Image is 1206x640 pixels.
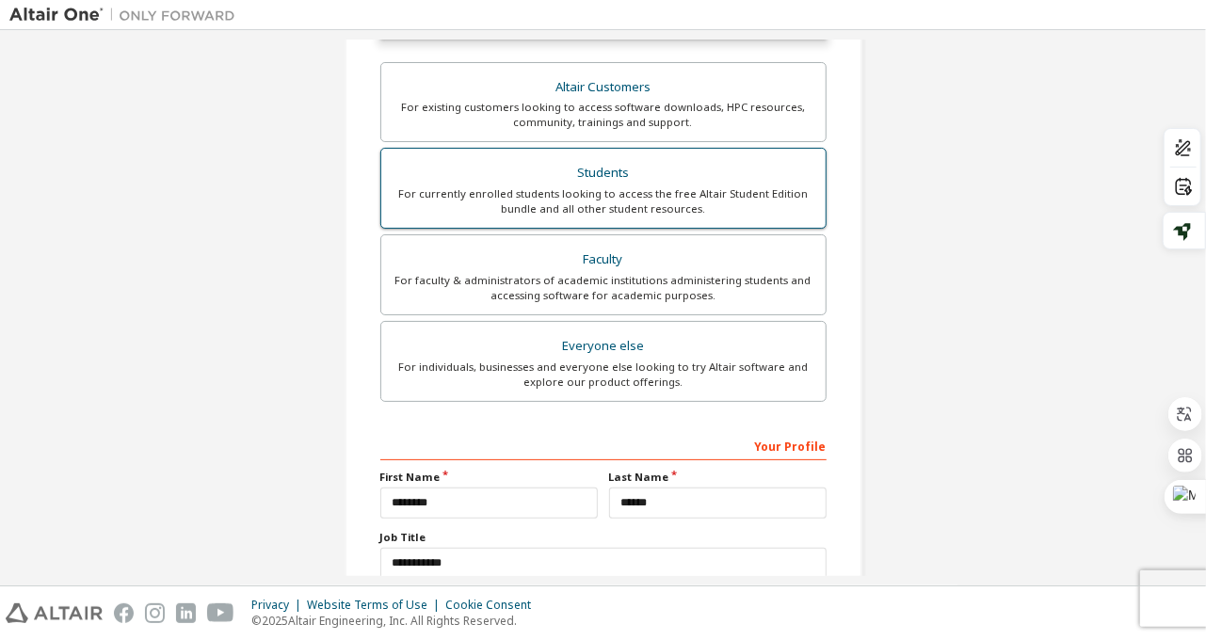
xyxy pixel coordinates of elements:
[393,333,814,360] div: Everyone else
[445,598,542,613] div: Cookie Consent
[380,530,827,545] label: Job Title
[6,603,103,623] img: altair_logo.svg
[393,247,814,273] div: Faculty
[251,598,307,613] div: Privacy
[393,273,814,303] div: For faculty & administrators of academic institutions administering students and accessing softwa...
[9,6,245,24] img: Altair One
[145,603,165,623] img: instagram.svg
[609,470,827,485] label: Last Name
[251,613,542,629] p: © 2025 Altair Engineering, Inc. All Rights Reserved.
[380,430,827,460] div: Your Profile
[307,598,445,613] div: Website Terms of Use
[393,100,814,130] div: For existing customers looking to access software downloads, HPC resources, community, trainings ...
[176,603,196,623] img: linkedin.svg
[393,360,814,390] div: For individuals, businesses and everyone else looking to try Altair software and explore our prod...
[393,186,814,216] div: For currently enrolled students looking to access the free Altair Student Edition bundle and all ...
[393,74,814,101] div: Altair Customers
[380,470,598,485] label: First Name
[393,160,814,186] div: Students
[207,603,234,623] img: youtube.svg
[114,603,134,623] img: facebook.svg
